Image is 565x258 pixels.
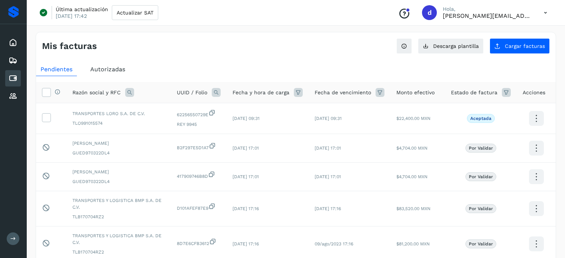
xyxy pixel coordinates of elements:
[233,116,260,121] span: [DATE] 09:31
[315,146,341,151] span: [DATE] 17:01
[233,174,259,179] span: [DATE] 17:01
[117,10,153,15] span: Actualizar SAT
[5,35,21,51] div: Inicio
[72,249,165,255] span: TLB170704RZ2
[72,197,165,210] span: TRANSPORTES Y LOGISTICA BMP S.A. DE C.V.
[72,169,165,175] span: [PERSON_NAME]
[443,12,532,19] p: daniel.albo@salbologistics.com
[233,89,289,97] span: Fecha y hora de carga
[233,206,259,211] span: [DATE] 17:16
[315,116,342,121] span: [DATE] 09:31
[505,43,545,49] span: Cargar facturas
[490,38,550,54] button: Cargar facturas
[40,66,72,73] span: Pendientes
[72,120,165,127] span: TLO991015574
[5,52,21,69] div: Embarques
[177,89,207,97] span: UUID / Folio
[315,206,341,211] span: [DATE] 17:16
[72,89,121,97] span: Razón social y RFC
[72,178,165,185] span: GUED970322DL4
[112,5,158,20] button: Actualizar SAT
[233,146,259,151] span: [DATE] 17:01
[418,38,484,54] button: Descarga plantilla
[177,109,221,118] span: 62256550729E
[177,121,221,128] span: REY 9945
[177,203,221,212] span: D101AFEF87E9
[177,171,221,180] span: 417909746B8D
[72,232,165,246] span: TRANSPORTES Y LOGISTICA BMP S.A. DE C.V.
[315,174,341,179] span: [DATE] 17:01
[72,140,165,147] span: [PERSON_NAME]
[177,142,221,151] span: B2F297E5D1A7
[90,66,125,73] span: Autorizadas
[469,206,493,211] p: Por validar
[443,6,532,12] p: Hola,
[396,146,428,151] span: $4,704.00 MXN
[56,13,87,19] p: [DATE] 17:42
[451,89,497,97] span: Estado de factura
[72,110,165,117] span: TRANSPORTES LORO S.A. DE C.V.
[469,146,493,151] p: Por validar
[433,43,479,49] span: Descarga plantilla
[469,174,493,179] p: Por validar
[396,89,435,97] span: Monto efectivo
[233,241,259,246] span: [DATE] 17:16
[177,238,221,247] span: 8D7E6CFB3612
[396,241,430,246] span: $81,200.00 MXN
[470,116,491,121] p: Aceptada
[523,89,545,97] span: Acciones
[42,41,97,52] h4: Mis facturas
[315,241,353,246] span: 09/ago/2023 17:16
[72,213,165,220] span: TLB170704RZ2
[396,206,431,211] span: $83,520.00 MXN
[72,150,165,156] span: GUED970322DL4
[315,89,371,97] span: Fecha de vencimiento
[5,70,21,86] div: Cuentas por pagar
[56,6,108,13] p: Última actualización
[5,88,21,104] div: Proveedores
[469,241,493,246] p: Por validar
[396,174,428,179] span: $4,704.00 MXN
[396,116,431,121] span: $22,400.00 MXN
